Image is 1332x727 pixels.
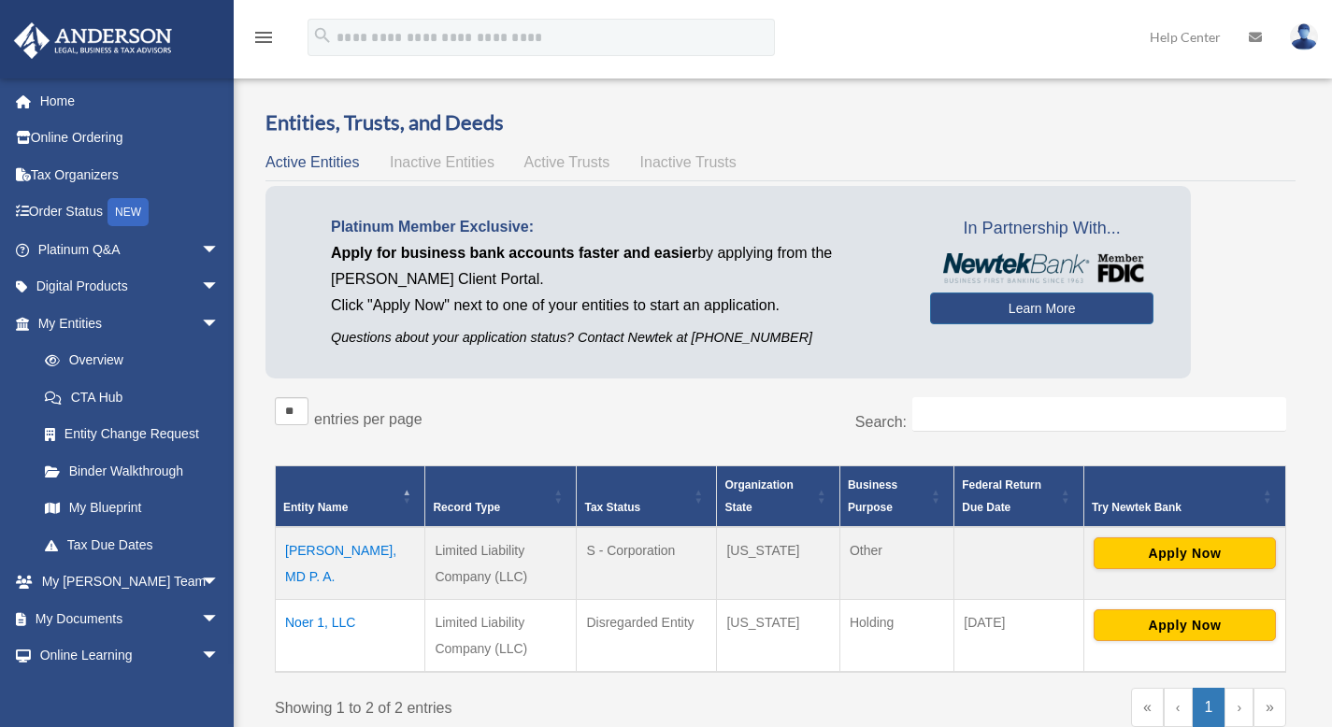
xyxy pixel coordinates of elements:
[577,527,717,600] td: S - Corporation
[1193,688,1225,727] a: 1
[425,600,577,673] td: Limited Liability Company (LLC)
[584,501,640,514] span: Tax Status
[201,231,238,269] span: arrow_drop_down
[1092,496,1257,519] div: Try Newtek Bank
[524,154,610,170] span: Active Trusts
[13,305,238,342] a: My Entitiesarrow_drop_down
[433,501,500,514] span: Record Type
[930,292,1153,324] a: Learn More
[717,527,839,600] td: [US_STATE]
[954,466,1084,528] th: Federal Return Due Date: Activate to sort
[839,466,953,528] th: Business Purpose: Activate to sort
[13,563,248,601] a: My [PERSON_NAME] Teamarrow_drop_down
[26,452,238,490] a: Binder Walkthrough
[107,198,149,226] div: NEW
[201,563,238,602] span: arrow_drop_down
[839,527,953,600] td: Other
[13,637,248,675] a: Online Learningarrow_drop_down
[276,527,425,600] td: [PERSON_NAME], MD P. A.
[201,268,238,306] span: arrow_drop_down
[724,478,793,514] span: Organization State
[855,414,907,430] label: Search:
[962,478,1041,514] span: Federal Return Due Date
[26,342,229,379] a: Overview
[312,25,333,46] i: search
[331,245,697,261] span: Apply for business bank accounts faster and easier
[26,490,238,527] a: My Blueprint
[717,600,839,673] td: [US_STATE]
[848,478,897,514] span: Business Purpose
[1131,688,1164,727] a: First
[13,120,248,157] a: Online Ordering
[252,26,275,49] i: menu
[1253,688,1286,727] a: Last
[577,600,717,673] td: Disregarded Entity
[314,411,423,427] label: entries per page
[1083,466,1285,528] th: Try Newtek Bank : Activate to sort
[252,33,275,49] a: menu
[283,501,348,514] span: Entity Name
[640,154,737,170] span: Inactive Trusts
[930,214,1153,244] span: In Partnership With...
[331,326,902,349] p: Questions about your application status? Contact Newtek at [PHONE_NUMBER]
[276,600,425,673] td: Noer 1, LLC
[276,466,425,528] th: Entity Name: Activate to invert sorting
[13,193,248,232] a: Order StatusNEW
[13,600,248,637] a: My Documentsarrow_drop_down
[1094,609,1276,641] button: Apply Now
[1225,688,1253,727] a: Next
[331,214,902,240] p: Platinum Member Exclusive:
[13,156,248,193] a: Tax Organizers
[717,466,839,528] th: Organization State: Activate to sort
[26,526,238,563] a: Tax Due Dates
[13,82,248,120] a: Home
[201,305,238,343] span: arrow_drop_down
[1094,537,1276,569] button: Apply Now
[939,253,1144,283] img: NewtekBankLogoSM.png
[8,22,178,59] img: Anderson Advisors Platinum Portal
[425,466,577,528] th: Record Type: Activate to sort
[26,416,238,453] a: Entity Change Request
[265,154,359,170] span: Active Entities
[201,637,238,676] span: arrow_drop_down
[331,240,902,292] p: by applying from the [PERSON_NAME] Client Portal.
[13,231,248,268] a: Platinum Q&Aarrow_drop_down
[954,600,1084,673] td: [DATE]
[1164,688,1193,727] a: Previous
[390,154,494,170] span: Inactive Entities
[26,378,238,416] a: CTA Hub
[201,600,238,638] span: arrow_drop_down
[1290,23,1318,50] img: User Pic
[577,466,717,528] th: Tax Status: Activate to sort
[265,108,1296,137] h3: Entities, Trusts, and Deeds
[13,268,248,306] a: Digital Productsarrow_drop_down
[839,600,953,673] td: Holding
[425,527,577,600] td: Limited Liability Company (LLC)
[275,688,766,721] div: Showing 1 to 2 of 2 entries
[331,292,902,319] p: Click "Apply Now" next to one of your entities to start an application.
